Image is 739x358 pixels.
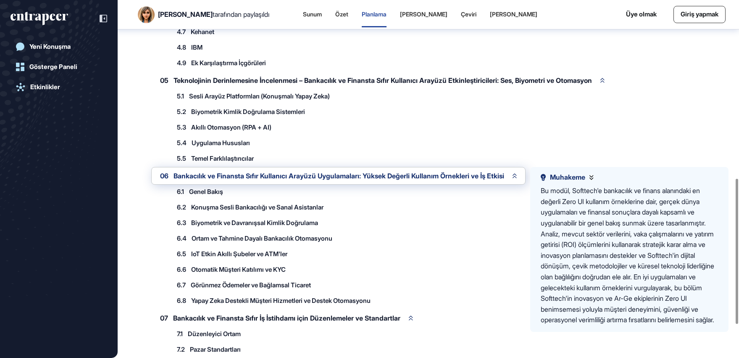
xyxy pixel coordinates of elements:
font: 6.6 [177,265,186,273]
font: Görünmez Ödemeler ve Bağlamsal Ticaret [191,281,311,289]
div: entrapeer-logo [11,12,68,25]
font: 6.5 [177,250,186,258]
font: 05 [160,76,168,85]
font: 6.1 [177,188,184,196]
font: Sesli Arayüz Platformları (Konuşmalı Yapay Zeka) [189,92,330,100]
font: 6.8 [177,297,186,305]
font: Temel Farklılaştırıcılar [191,154,254,162]
font: Etkinlikler [30,83,60,91]
font: Uygulama Hususları [192,139,250,147]
font: [PERSON_NAME] [490,11,537,18]
font: Bankacılık ve Finansta Sıfır Kullanıcı Arayüzü Uygulamaları: Yüksek Değerli Kullanım Örnekleri ve... [174,172,504,180]
font: 6.7 [177,281,186,289]
font: Düzenleyici Ortam [188,330,241,338]
font: IBM [191,43,203,51]
font: 7.2 [177,345,185,353]
font: Planlama [362,11,387,18]
font: Genel Bakış [189,188,223,196]
font: Akıllı Otomasyon (RPA + AI) [191,123,271,131]
font: Çeviri [461,11,476,18]
font: Konuşma Sesli Bankacılığı ve Sanal Asistanlar [191,203,323,211]
font: tarafından paylaşıldı [213,10,269,19]
font: Gösterge Paneli [29,63,77,71]
font: Bankacılık ve Finansta Sıfır İş İstihdamı için Düzenlemeler ve Standartlar [173,314,400,322]
font: Pazar Standartları [190,345,241,353]
font: 4.7 [177,28,186,36]
font: 5.4 [177,139,187,147]
font: Biyometrik Kimlik Doğrulama Sistemleri [191,108,305,116]
font: 7.1 [177,330,183,338]
font: 07 [160,314,168,322]
font: [PERSON_NAME] [400,11,447,18]
a: Giriş yapmak [673,6,726,23]
font: Otomatik Müşteri Katılımı ve KYC [191,265,286,273]
font: 4.9 [177,59,186,67]
font: IoT Etkin Akıllı Şubeler ve ATM'ler [191,250,287,258]
font: Kehanet [191,28,214,36]
font: 6.2 [177,203,186,211]
font: Ek Karşılaştırma İçgörüleri [191,59,266,67]
font: 5.3 [177,123,186,131]
font: Muhakeme [550,173,585,181]
font: 6.4 [177,234,187,242]
font: 5.5 [177,154,186,162]
font: Giriş yapmak [681,10,718,18]
font: 5.2 [177,108,186,116]
font: Bu modül, Softtech'e bankacılık ve finans alanındaki en değerli Zero UI kullanım örneklerine dair... [541,186,714,324]
a: Üye olmak [626,10,657,19]
font: Biyometrik ve Davranışsal Kimlik Doğrulama [191,219,318,227]
font: Teknolojinin Derinlemesine İncelenmesi – Bankacılık ve Finansta Sıfır Kullanıcı Arayüzü Etkinleşt... [174,76,592,85]
font: 4.8 [177,43,186,51]
font: 5.1 [177,92,184,100]
font: Özet [335,11,348,18]
font: Yeni Konuşma [29,42,71,50]
font: [PERSON_NAME] [158,10,213,19]
font: 06 [160,172,168,180]
font: 6.3 [177,219,186,227]
font: Ortam ve Tahmine Dayalı Bankacılık Otomasyonu [192,234,332,242]
font: Yapay Zeka Destekli Müşteri Hizmetleri ve Destek Otomasyonu [191,297,371,305]
font: Üye olmak [626,10,657,18]
img: Kullanıcı Görseli [138,6,155,23]
font: Sunum [303,11,322,18]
